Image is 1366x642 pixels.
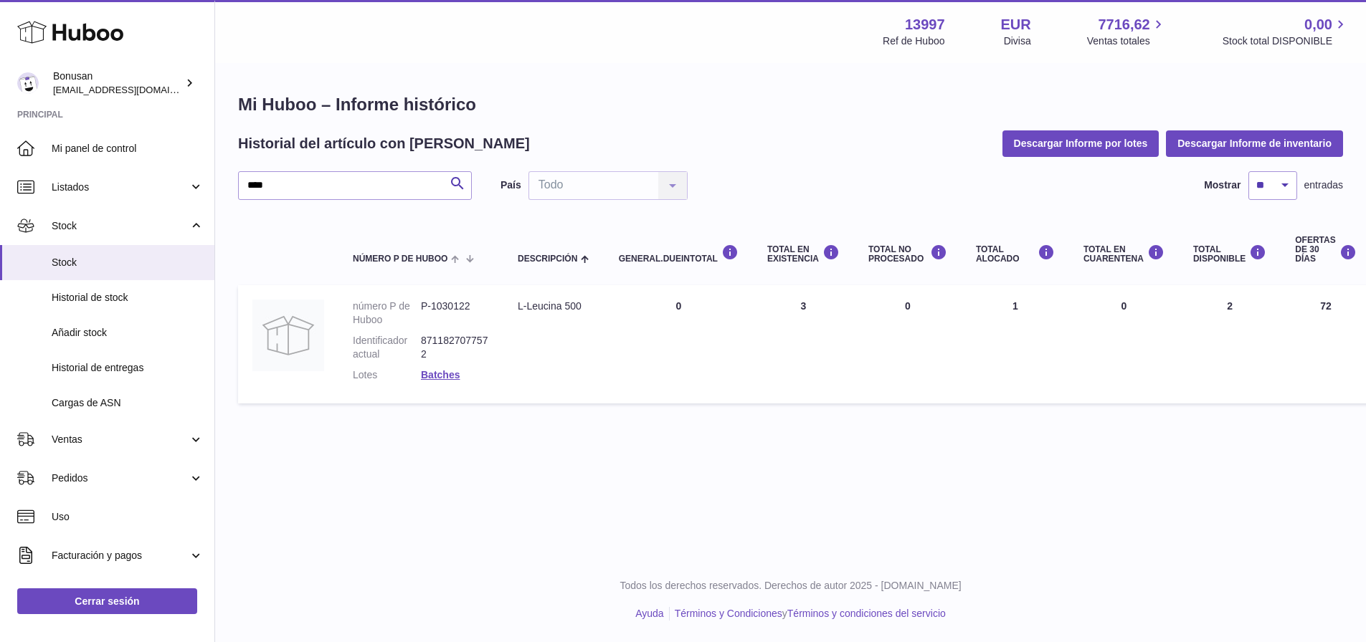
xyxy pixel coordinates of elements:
[52,396,204,410] span: Cargas de ASN
[238,134,530,153] h2: Historial del artículo con [PERSON_NAME]
[787,608,946,619] a: Términos y condiciones del servicio
[604,285,753,403] td: 0
[767,244,840,264] div: Total en EXISTENCIA
[1087,34,1167,48] span: Ventas totales
[854,285,962,403] td: 0
[670,607,946,621] li: y
[53,84,211,95] span: [EMAIL_ADDRESS][DOMAIN_NAME]
[1004,34,1031,48] div: Divisa
[619,244,739,264] div: general.dueInTotal
[518,254,577,264] span: Descripción
[501,178,521,192] label: País
[252,300,324,371] img: product image
[1223,15,1349,48] a: 0,00 Stock total DISPONIBLE
[353,368,421,382] dt: Lotes
[52,291,204,305] span: Historial de stock
[52,471,189,485] span: Pedidos
[1204,178,1241,192] label: Mostrar
[17,588,197,614] a: Cerrar sesión
[52,181,189,194] span: Listados
[1166,130,1343,156] button: Descargar Informe de inventario
[1121,300,1127,312] span: 0
[421,369,460,380] a: Batches
[868,244,947,264] div: Total NO PROCESADO
[962,285,1069,403] td: 1
[1179,285,1281,403] td: 2
[1083,244,1165,264] div: Total en CUARENTENA
[353,300,421,327] dt: número P de Huboo
[52,326,204,340] span: Añadir stock
[1098,15,1149,34] span: 7716,62
[1002,130,1159,156] button: Descargar Informe por lotes
[353,334,421,361] dt: Identificador actual
[53,70,182,97] div: Bonusan
[238,93,1343,116] h1: Mi Huboo – Informe histórico
[52,361,204,375] span: Historial de entregas
[52,142,204,155] span: Mi panel de control
[52,256,204,269] span: Stock
[1223,34,1349,48] span: Stock total DISPONIBLE
[1001,15,1031,34] strong: EUR
[1193,244,1266,264] div: Total DISPONIBLE
[17,72,39,94] img: info@bonusan.es
[753,285,854,403] td: 3
[518,300,590,313] div: L-Leucina 500
[52,433,189,446] span: Ventas
[1304,15,1332,34] span: 0,00
[976,244,1055,264] div: Total ALOCADO
[227,579,1355,593] p: Todos los derechos reservados. Derechos de autor 2025 - [DOMAIN_NAME]
[635,608,663,619] a: Ayuda
[52,549,189,562] span: Facturación y pagos
[905,15,945,34] strong: 13997
[421,334,489,361] dd: 8711827077572
[421,300,489,327] dd: P-1030122
[1304,178,1343,192] span: entradas
[1087,15,1167,48] a: 7716,62 Ventas totales
[675,608,782,619] a: Términos y Condiciones
[883,34,944,48] div: Ref de Huboo
[52,219,189,233] span: Stock
[52,510,204,524] span: Uso
[1295,236,1356,264] div: OFERTAS DE 30 DÍAS
[353,254,447,264] span: número P de Huboo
